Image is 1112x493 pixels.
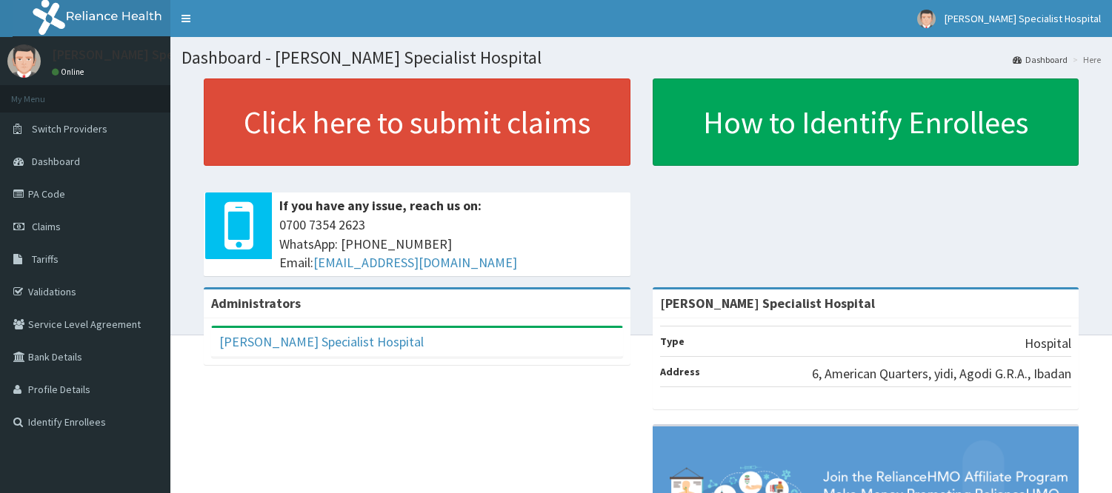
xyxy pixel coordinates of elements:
p: Hospital [1025,334,1071,353]
span: Switch Providers [32,122,107,135]
span: [PERSON_NAME] Specialist Hospital [945,12,1101,25]
span: Dashboard [32,155,80,168]
a: [EMAIL_ADDRESS][DOMAIN_NAME] [313,254,517,271]
a: Dashboard [1013,53,1068,66]
a: [PERSON_NAME] Specialist Hospital [219,333,424,350]
span: Tariffs [32,252,59,266]
strong: [PERSON_NAME] Specialist Hospital [660,295,875,312]
li: Here [1069,53,1101,66]
b: Type [660,335,685,348]
span: Claims [32,220,61,233]
h1: Dashboard - [PERSON_NAME] Specialist Hospital [182,48,1101,67]
img: User Image [917,10,936,28]
span: 0700 7354 2623 WhatsApp: [PHONE_NUMBER] Email: [279,215,623,272]
p: 6, American Quarters, yidi, Agodi G.R.A., Ibadan [812,364,1071,383]
p: [PERSON_NAME] Specialist Hospital [52,48,261,61]
b: Address [660,365,700,378]
img: User Image [7,44,41,78]
a: Click here to submit claims [204,78,630,166]
b: Administrators [211,295,301,312]
a: How to Identify Enrollees [653,78,1079,166]
b: If you have any issue, reach us on: [279,197,482,214]
a: Online [52,67,87,77]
